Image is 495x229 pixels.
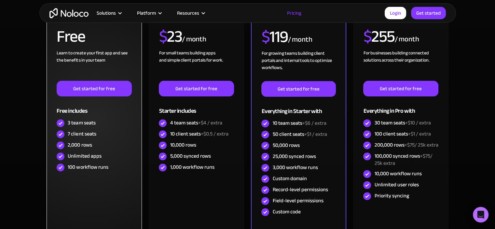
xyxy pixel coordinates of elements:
[57,28,85,45] h2: Free
[182,34,206,45] div: / month
[363,21,371,52] span: $
[177,9,199,17] div: Resources
[374,151,432,168] span: +$75/ 25k extra
[159,21,167,52] span: $
[97,9,116,17] div: Solutions
[288,35,312,45] div: / month
[374,152,438,167] div: 100,000 synced rows
[272,208,300,215] div: Custom code
[159,28,182,45] h2: 23
[68,130,96,137] div: 7 client seats
[374,192,409,199] div: Priority syncing
[363,96,438,118] div: Everything in Pro with
[374,130,431,137] div: 100 client seats
[137,9,156,17] div: Platform
[169,9,212,17] div: Resources
[363,81,438,96] a: Get started for free
[261,21,269,52] span: $
[170,130,228,137] div: 10 client seats
[198,118,222,128] span: +$4 / extra
[404,140,438,150] span: +$75/ 25k extra
[200,129,228,139] span: +$0.5 / extra
[261,29,288,45] h2: 119
[473,207,488,222] div: Open Intercom Messenger
[68,141,92,149] div: 2,000 rows
[405,118,431,128] span: +$10 / extra
[57,96,131,118] div: Free includes
[304,129,327,139] span: +$1 / extra
[374,170,421,177] div: 10,000 workflow runs
[374,141,438,149] div: 200,000 rows
[49,8,89,18] a: home
[374,181,419,188] div: Unlimited user roles
[272,142,299,149] div: 50,000 rows
[57,50,131,81] div: Learn to create your first app and see the benefits in your team ‍
[272,175,307,182] div: Custom domain
[170,152,211,160] div: 5,000 synced rows
[68,152,101,160] div: Unlimited apps
[279,9,309,17] a: Pricing
[261,97,336,118] div: Everything in Starter with
[411,7,446,19] a: Get started
[170,119,222,126] div: 4 team seats
[261,50,336,81] div: For growing teams building client portals and internal tools to optimize workflows.
[57,81,131,96] a: Get started for free
[374,119,431,126] div: 30 team seats
[363,28,394,45] h2: 255
[272,197,323,204] div: Field-level permissions
[129,9,169,17] div: Platform
[272,164,318,171] div: 3,000 workflow runs
[272,120,326,127] div: 10 team seats
[159,96,234,118] div: Starter includes
[385,7,406,19] a: Login
[170,141,196,149] div: 10,000 rows
[261,81,336,97] a: Get started for free
[272,131,327,138] div: 50 client seats
[408,129,431,139] span: +$1 / extra
[394,34,419,45] div: / month
[68,164,108,171] div: 100 workflow runs
[68,119,95,126] div: 3 team seats
[159,81,234,96] a: Get started for free
[272,153,316,160] div: 25,000 synced rows
[170,164,214,171] div: 1,000 workflow runs
[159,50,234,81] div: For small teams building apps and simple client portals for work. ‍
[302,118,326,128] span: +$6 / extra
[272,186,328,193] div: Record-level permissions
[363,50,438,81] div: For businesses building connected solutions across their organization. ‍
[89,9,129,17] div: Solutions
